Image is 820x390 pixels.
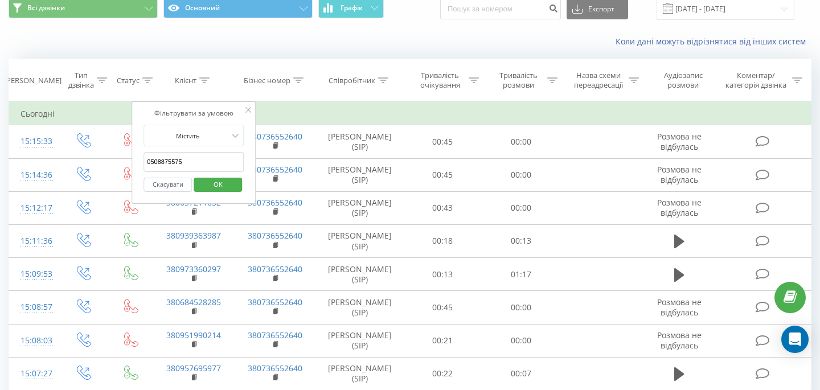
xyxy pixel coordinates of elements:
div: Тривалість очікування [414,71,466,90]
td: 00:13 [404,258,482,291]
td: 00:21 [404,324,482,357]
td: [PERSON_NAME] (SIP) [316,158,404,191]
input: Введіть значення [143,152,244,172]
td: 00:13 [482,224,560,257]
td: [PERSON_NAME] (SIP) [316,324,404,357]
td: 01:17 [482,258,560,291]
a: 380736552640 [248,197,302,208]
td: 00:00 [482,191,560,224]
button: Скасувати [143,178,192,192]
td: 00:45 [404,158,482,191]
div: Open Intercom Messenger [781,326,809,353]
span: Розмова не відбулась [657,297,702,318]
div: 15:14:36 [20,164,48,186]
div: Фільтрувати за умовою [143,108,244,119]
span: OK [202,175,234,193]
td: 00:00 [482,158,560,191]
a: 380736552640 [248,230,302,241]
a: 380736552640 [248,131,302,142]
div: 15:15:33 [20,130,48,153]
td: 00:18 [404,224,482,257]
td: [PERSON_NAME] (SIP) [316,125,404,158]
a: 380957695977 [166,363,221,373]
a: 380939363987 [166,230,221,241]
span: Розмова не відбулась [657,197,702,218]
button: OK [194,178,242,192]
span: Розмова не відбулась [657,330,702,351]
div: [PERSON_NAME] [4,76,61,85]
td: [PERSON_NAME] (SIP) [316,357,404,390]
a: 380951990214 [166,330,221,340]
span: Графік [341,4,363,12]
div: Аудіозапис розмови [652,71,714,90]
td: 00:00 [482,291,560,324]
div: 15:11:36 [20,230,48,252]
a: 380973360297 [166,264,221,274]
div: Тривалість розмови [492,71,544,90]
span: Розмова не відбулась [657,131,702,152]
td: 00:45 [404,125,482,158]
div: Бізнес номер [244,76,290,85]
div: 15:07:27 [20,363,48,385]
a: 380736552640 [248,297,302,307]
a: 380736552640 [248,164,302,175]
div: Назва схеми переадресації [571,71,626,90]
div: Статус [117,76,140,85]
a: 380736552640 [248,330,302,340]
div: Клієнт [175,76,196,85]
span: Всі дзвінки [27,3,65,13]
div: 15:08:57 [20,296,48,318]
div: 15:08:03 [20,330,48,352]
td: [PERSON_NAME] (SIP) [316,191,404,224]
td: 00:45 [404,291,482,324]
td: 00:00 [482,125,560,158]
td: 00:43 [404,191,482,224]
td: 00:07 [482,357,560,390]
td: 00:22 [404,357,482,390]
td: [PERSON_NAME] (SIP) [316,258,404,291]
td: Сьогодні [9,102,811,125]
div: Співробітник [329,76,375,85]
a: 380684528285 [166,297,221,307]
a: 380736552640 [248,264,302,274]
div: Тип дзвінка [68,71,94,90]
a: Коли дані можуть відрізнятися вiд інших систем [616,36,811,47]
a: 380736552640 [248,363,302,373]
div: 15:12:17 [20,197,48,219]
div: 15:09:53 [20,263,48,285]
span: Розмова не відбулась [657,164,702,185]
td: [PERSON_NAME] (SIP) [316,291,404,324]
div: Коментар/категорія дзвінка [723,71,789,90]
td: 00:00 [482,324,560,357]
td: [PERSON_NAME] (SIP) [316,224,404,257]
